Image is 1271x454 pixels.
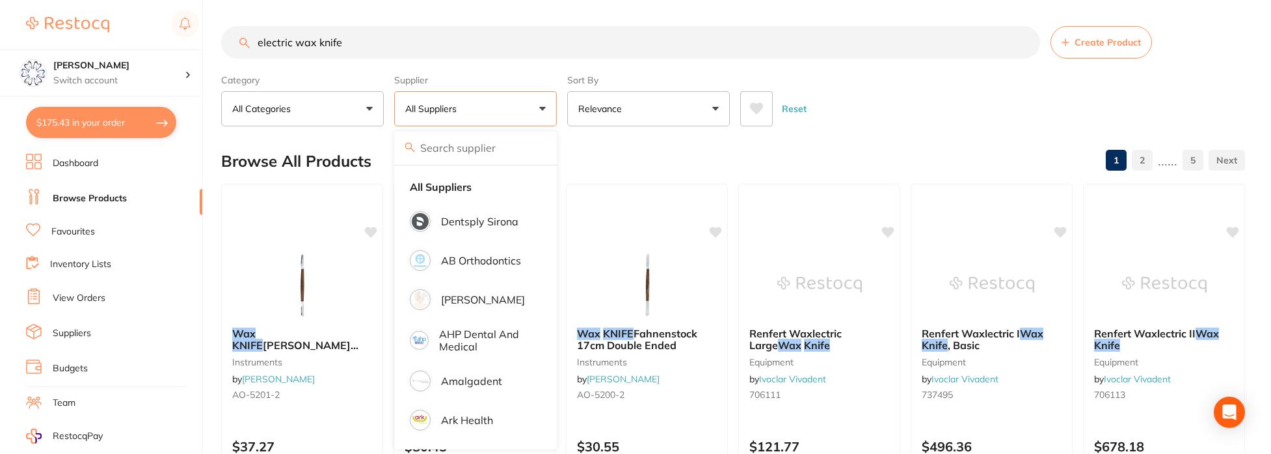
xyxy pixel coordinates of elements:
[1132,147,1153,173] a: 2
[922,327,1020,340] span: Renfert Waxlectric I
[53,430,103,443] span: RestocqPay
[1020,327,1043,340] em: Wax
[412,291,429,308] img: Adam Dental
[439,328,533,352] p: AHP Dental and Medical
[922,439,1062,454] p: $496.36
[53,397,75,410] a: Team
[232,357,372,367] small: instruments
[749,439,889,454] p: $121.77
[242,373,315,385] a: [PERSON_NAME]
[26,429,103,444] a: RestocqPay
[1050,26,1152,59] button: Create Product
[931,373,998,385] a: Ivoclar Vivadent
[221,152,371,171] h2: Browse All Products
[577,439,717,454] p: $30.55
[51,225,95,238] a: Favourites
[749,328,889,352] b: Renfert Waxlectric Large Wax Knife
[26,10,109,40] a: Restocq Logo
[1196,327,1219,340] em: Wax
[441,375,502,387] p: Amalgadent
[578,102,627,115] p: Relevance
[749,373,826,385] span: by
[605,252,689,317] img: Wax KNIFE Fahnenstock 17cm Double Ended
[53,157,98,170] a: Dashboard
[749,389,781,401] span: 706111
[399,173,552,201] li: Clear selection
[759,373,826,385] a: Ivoclar Vivadent
[948,339,980,352] span: , Basic
[53,59,185,72] h4: Eumundi Dental
[922,389,953,401] span: 737495
[394,74,557,86] label: Supplier
[50,258,111,271] a: Inventory Lists
[26,429,42,444] img: RestocqPay
[567,74,730,86] label: Sort By
[232,373,315,385] span: by
[1094,327,1196,340] span: Renfert Waxlectric II
[577,328,717,352] b: Wax KNIFE Fahnenstock 17cm Double Ended
[749,357,889,367] small: equipment
[394,91,557,126] button: All Suppliers
[26,17,109,33] img: Restocq Logo
[441,414,493,426] p: Ark Health
[412,333,427,348] img: AHP Dental and Medical
[232,328,372,352] b: Wax KNIFE Lessmann 17cm Double Ended
[749,327,842,352] span: Renfert Waxlectric Large
[1094,389,1125,401] span: 706113
[53,362,88,375] a: Budgets
[1094,339,1120,352] em: Knife
[922,339,948,352] em: Knife
[232,439,372,454] p: $37.27
[412,252,429,269] img: AB Orthodontics
[922,328,1062,352] b: Renfert Waxlectric I Wax Knife, Basic
[804,339,830,352] em: Knife
[922,357,1062,367] small: equipment
[221,91,384,126] button: All Categories
[412,412,429,429] img: Ark Health
[26,107,176,138] button: $175.43 in your order
[577,389,624,401] span: AO-5200-2
[577,357,717,367] small: instruments
[53,192,127,205] a: Browse Products
[221,26,1040,59] input: Search Products
[1214,397,1245,428] div: Open Intercom Messenger
[778,339,801,352] em: Wax
[260,252,345,317] img: Wax KNIFE Lessmann 17cm Double Ended
[232,389,280,401] span: AO-5201-2
[232,327,256,340] em: Wax
[410,181,472,193] strong: All Suppliers
[1183,147,1203,173] a: 5
[1094,439,1234,454] p: $678.18
[922,373,998,385] span: by
[405,102,462,115] p: All Suppliers
[1104,373,1171,385] a: Ivoclar Vivadent
[777,252,862,317] img: Renfert Waxlectric Large Wax Knife
[567,91,730,126] button: Relevance
[1094,373,1171,385] span: by
[232,102,296,115] p: All Categories
[441,216,518,227] p: Dentsply Sirona
[53,74,185,87] p: Switch account
[603,327,634,340] em: KNIFE
[577,327,697,352] span: Fahnenstock 17cm Double Ended
[53,292,105,305] a: View Orders
[950,252,1034,317] img: Renfert Waxlectric I Wax Knife, Basic
[412,213,429,230] img: Dentsply Sirona
[778,91,810,126] button: Reset
[441,255,521,266] p: AB Orthodontics
[1094,328,1234,352] b: Renfert Waxlectric II Wax Knife
[587,373,660,385] a: [PERSON_NAME]
[1075,37,1141,48] span: Create Product
[1094,357,1234,367] small: equipment
[577,327,600,340] em: Wax
[577,373,660,385] span: by
[221,74,384,86] label: Category
[53,327,91,340] a: Suppliers
[1158,153,1177,168] p: ......
[394,132,557,164] input: Search supplier
[1106,147,1127,173] a: 1
[441,294,525,305] p: [PERSON_NAME]
[232,339,263,352] em: KNIFE
[232,339,358,363] span: [PERSON_NAME] 17cm Double Ended
[1122,252,1207,317] img: Renfert Waxlectric II Wax Knife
